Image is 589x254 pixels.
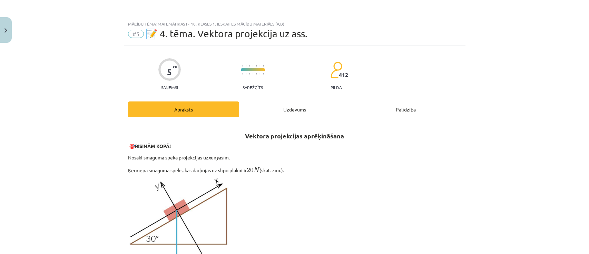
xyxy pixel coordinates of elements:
[256,73,257,75] img: icon-short-line-57e1e144782c952c97e751825c79c345078a6d821885a25fce030b3d8c18986b.svg
[128,165,461,174] p: Ķermeņa smaguma spēks, kas darbojas uz slīpo plakni ir (skat. zīm.).
[208,154,211,160] i: x
[128,21,461,26] div: Mācību tēma: Matemātikas i - 10. klases 1. ieskaites mācību materiāls (a,b)
[173,65,177,69] span: XP
[254,167,260,172] span: N
[263,65,264,67] img: icon-short-line-57e1e144782c952c97e751825c79c345078a6d821885a25fce030b3d8c18986b.svg
[330,61,342,79] img: students-c634bb4e5e11cddfef0936a35e636f08e4e9abd3cc4e673bd6f9a4125e45ecb1.svg
[128,143,461,150] p: 🎯
[245,132,344,140] b: Vektora projekcijas aprēķināšana
[146,28,307,39] span: 📝 4. tēma. Vektora projekcija uz ass.
[167,67,172,77] div: 5
[350,101,461,117] div: Palīdzība
[158,85,181,90] p: Saņemsi
[128,154,461,161] p: Nosaki smaguma spēka projekcijas uz un asīm.
[128,30,144,38] span: #5
[263,73,264,75] img: icon-short-line-57e1e144782c952c97e751825c79c345078a6d821885a25fce030b3d8c18986b.svg
[331,85,342,90] p: pilda
[247,168,254,173] span: 20
[128,101,239,117] div: Apraksts
[249,73,250,75] img: icon-short-line-57e1e144782c952c97e751825c79c345078a6d821885a25fce030b3d8c18986b.svg
[242,73,243,75] img: icon-short-line-57e1e144782c952c97e751825c79c345078a6d821885a25fce030b3d8c18986b.svg
[249,65,250,67] img: icon-short-line-57e1e144782c952c97e751825c79c345078a6d821885a25fce030b3d8c18986b.svg
[135,143,171,149] b: RISINĀM KOPĀ!
[4,28,7,33] img: icon-close-lesson-0947bae3869378f0d4975bcd49f059093ad1ed9edebbc8119c70593378902aed.svg
[256,65,257,67] img: icon-short-line-57e1e144782c952c97e751825c79c345078a6d821885a25fce030b3d8c18986b.svg
[216,154,219,160] i: y
[339,72,348,78] span: 412
[239,101,350,117] div: Uzdevums
[242,65,243,67] img: icon-short-line-57e1e144782c952c97e751825c79c345078a6d821885a25fce030b3d8c18986b.svg
[243,85,263,90] p: Sarežģīts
